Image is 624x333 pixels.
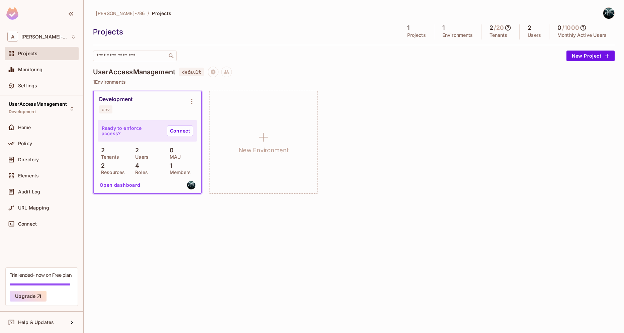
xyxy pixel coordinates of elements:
[18,221,37,227] span: Connect
[6,7,18,20] img: SReyMgAAAABJRU5ErkJggg==
[566,51,615,61] button: New Project
[489,24,493,31] h5: 2
[21,34,68,39] span: Workspace: Arunkumar-786
[18,320,54,325] span: Help & Updates
[528,32,541,38] p: Users
[9,101,67,107] span: UserAccessManagement
[10,291,47,302] button: Upgrade
[494,24,504,31] h5: / 20
[18,51,37,56] span: Projects
[132,147,139,154] p: 2
[132,162,139,169] p: 4
[442,24,445,31] h5: 1
[9,109,36,114] span: Development
[132,170,148,175] p: Roles
[148,10,149,16] li: /
[18,83,37,88] span: Settings
[239,145,289,155] h1: New Environment
[407,32,426,38] p: Projects
[98,170,125,175] p: Resources
[166,162,172,169] p: 1
[562,24,579,31] h5: / 1000
[99,96,132,103] div: Development
[167,126,193,136] a: Connect
[166,147,174,154] p: 0
[10,272,72,278] div: Trial ended- now on Free plan
[18,205,49,211] span: URL Mapping
[18,67,43,72] span: Monitoring
[102,107,110,112] div: dev
[7,32,18,41] span: A
[98,162,105,169] p: 2
[528,24,531,31] h5: 2
[166,154,181,160] p: MAU
[603,8,614,19] img: Arunkumar T
[489,32,508,38] p: Tenants
[557,32,607,38] p: Monthly Active Users
[98,147,105,154] p: 2
[208,70,218,76] span: Project settings
[187,181,195,189] img: arunpulimootil@gmail.com
[96,10,145,16] span: [PERSON_NAME]-786
[152,10,171,16] span: Projects
[18,173,39,178] span: Elements
[179,68,204,76] span: default
[97,180,143,190] button: Open dashboard
[132,154,149,160] p: Users
[93,68,175,76] h4: UserAccessManagement
[407,24,410,31] h5: 1
[185,95,198,108] button: Environment settings
[98,154,119,160] p: Tenants
[557,24,561,31] h5: 0
[18,157,39,162] span: Directory
[442,32,473,38] p: Environments
[93,79,615,85] p: 1 Environments
[18,125,31,130] span: Home
[166,170,191,175] p: Members
[18,189,40,194] span: Audit Log
[102,126,162,136] p: Ready to enforce access?
[93,27,396,37] div: Projects
[18,141,32,146] span: Policy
